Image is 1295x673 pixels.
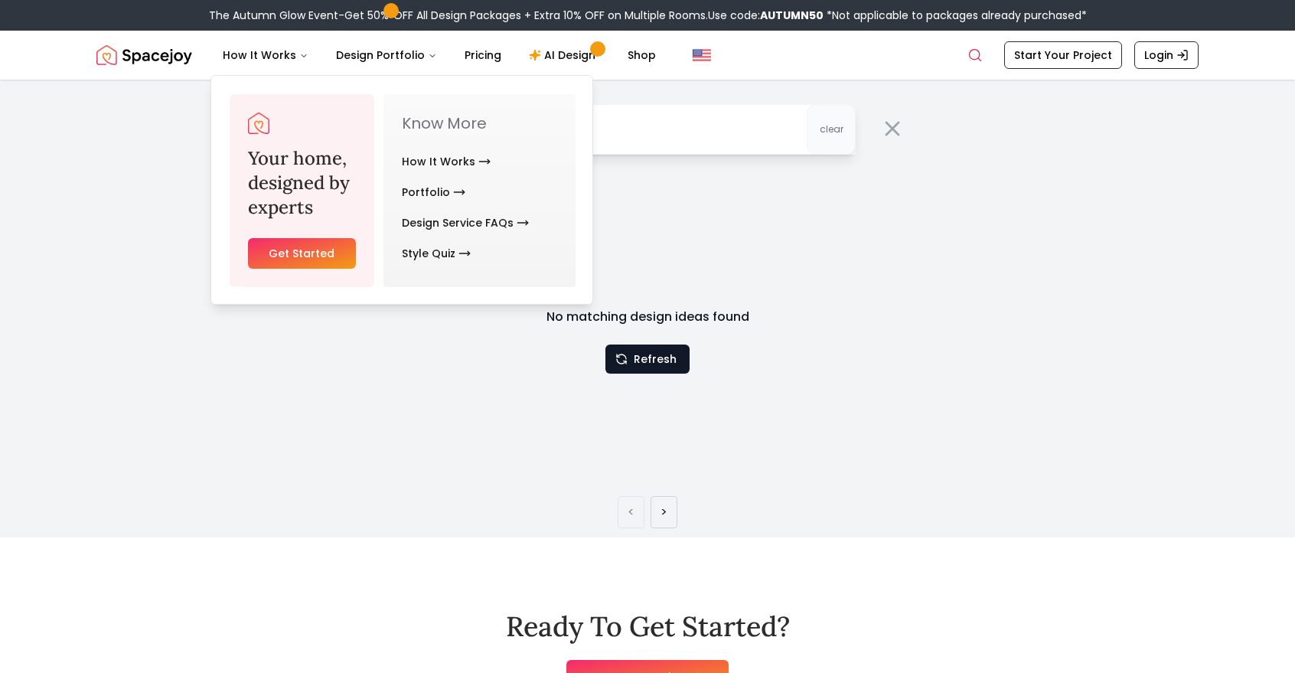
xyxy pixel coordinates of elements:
[96,40,192,70] a: Spacejoy
[1134,41,1199,69] a: Login
[618,496,677,528] ul: Pagination
[210,40,321,70] button: How It Works
[517,40,612,70] a: AI Design
[807,104,856,155] button: clear
[96,31,1199,80] nav: Global
[628,503,634,521] a: Previous page
[615,40,668,70] a: Shop
[1004,41,1122,69] a: Start Your Project
[760,8,824,23] b: AUTUMN50
[820,123,843,136] span: clear
[824,8,1087,23] span: *Not applicable to packages already purchased*
[209,8,1087,23] div: The Autumn Glow Event-Get 50% OFF All Design Packages + Extra 10% OFF on Multiple Rooms.
[210,40,668,70] nav: Main
[605,345,690,374] button: Refresh
[708,8,824,23] span: Use code:
[452,40,514,70] a: Pricing
[661,503,667,521] a: Next page
[506,611,790,642] h2: Ready To Get Started?
[693,46,711,64] img: United States
[452,308,843,326] h3: No matching design ideas found
[96,40,192,70] img: Spacejoy Logo
[324,40,449,70] button: Design Portfolio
